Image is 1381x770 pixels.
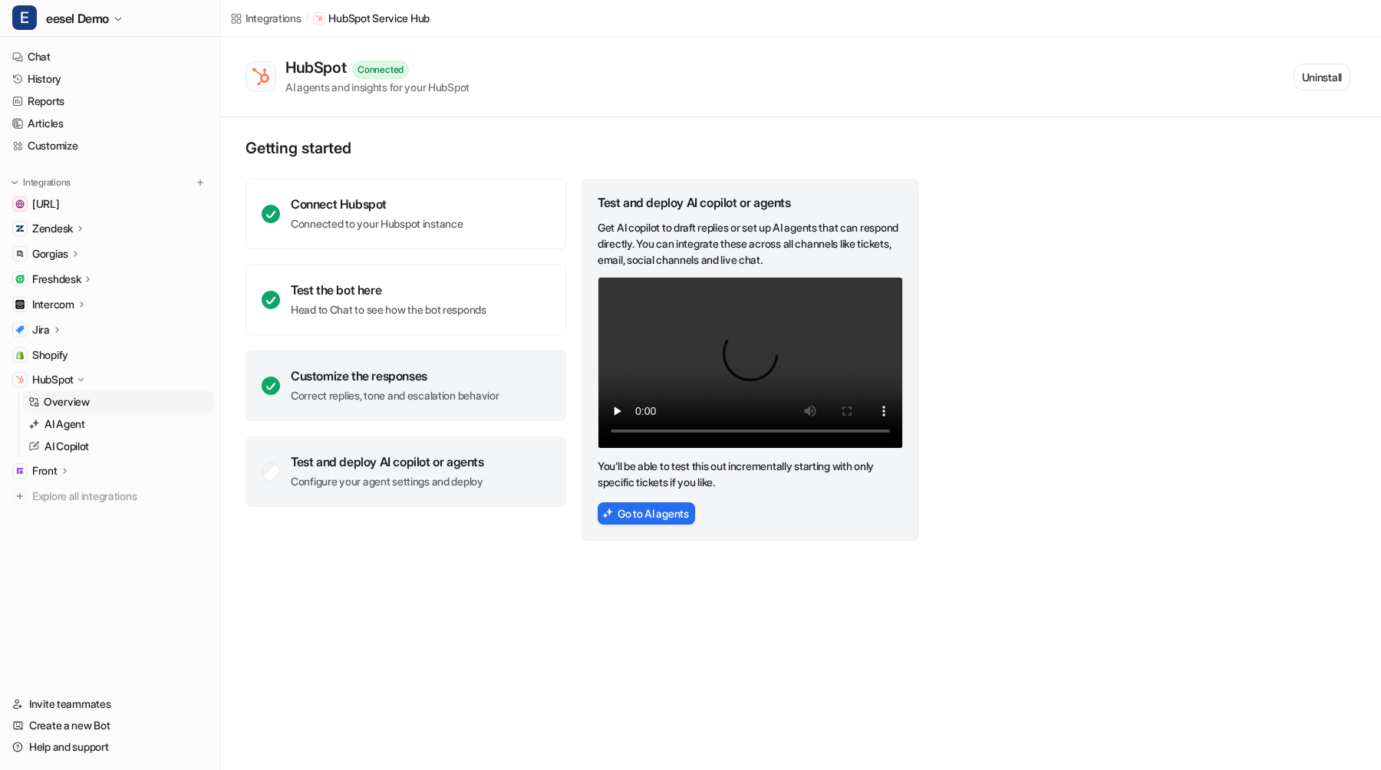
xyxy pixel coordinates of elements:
[285,79,470,95] div: AI agents and insights for your HubSpot
[291,474,484,489] p: Configure your agent settings and deploy
[32,463,58,479] p: Front
[32,322,50,337] p: Jira
[32,221,73,236] p: Zendesk
[22,436,214,457] a: AI Copilot
[250,66,272,87] img: HubSpot Service Hub
[6,193,214,215] a: docs.eesel.ai[URL]
[32,196,60,212] span: [URL]
[291,368,499,383] div: Customize the responses
[598,195,903,210] div: Test and deploy AI copilot or agents
[15,466,25,475] img: Front
[6,135,214,156] a: Customize
[15,275,25,284] img: Freshdesk
[328,11,430,26] p: HubSpot Service Hub
[195,177,206,188] img: menu_add.svg
[246,10,302,26] div: Integrations
[291,388,499,403] p: Correct replies, tone and escalation behavior
[22,391,214,413] a: Overview
[15,224,25,233] img: Zendesk
[598,219,903,268] p: Get AI copilot to draft replies or set up AI agents that can respond directly. You can integrate ...
[15,375,25,384] img: HubSpot
[15,199,25,209] img: docs.eesel.ai
[6,344,214,366] a: ShopifyShopify
[46,8,109,29] span: eesel Demo
[306,12,309,25] span: /
[291,216,463,232] p: Connected to your Hubspot instance
[32,347,68,363] span: Shopify
[15,300,25,309] img: Intercom
[6,46,214,67] a: Chat
[598,502,695,525] button: Go to AI agents
[246,139,921,157] p: Getting started
[44,439,89,454] p: AI Copilot
[230,10,302,26] a: Integrations
[291,196,463,212] div: Connect Hubspot
[6,736,214,758] a: Help and support
[12,5,37,30] span: E
[6,693,214,715] a: Invite teammates
[6,485,214,507] a: Explore all integrations
[32,246,68,262] p: Gorgias
[44,394,90,410] p: Overview
[15,249,25,258] img: Gorgias
[6,113,214,134] a: Articles
[598,458,903,490] p: You’ll be able to test this out incrementally starting with only specific tickets if you like.
[12,489,28,504] img: explore all integrations
[315,15,323,22] img: HubSpot Service Hub icon
[6,715,214,736] a: Create a new Bot
[291,302,486,318] p: Head to Chat to see how the bot responds
[285,58,352,77] div: HubSpot
[291,454,484,469] div: Test and deploy AI copilot or agents
[313,11,430,26] a: HubSpot Service Hub iconHubSpot Service Hub
[32,271,81,287] p: Freshdesk
[291,282,486,298] div: Test the bot here
[6,68,214,90] a: History
[1294,64,1350,90] button: Uninstall
[15,325,25,334] img: Jira
[15,350,25,360] img: Shopify
[32,372,74,387] p: HubSpot
[6,90,214,112] a: Reports
[602,508,613,518] img: AiAgentsIcon
[22,413,214,435] a: AI Agent
[598,277,903,449] video: Your browser does not support the video tag.
[9,177,20,188] img: expand menu
[23,176,71,189] p: Integrations
[352,61,409,79] div: Connected
[32,297,74,312] p: Intercom
[6,175,75,190] button: Integrations
[44,416,85,432] p: AI Agent
[32,484,208,508] span: Explore all integrations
